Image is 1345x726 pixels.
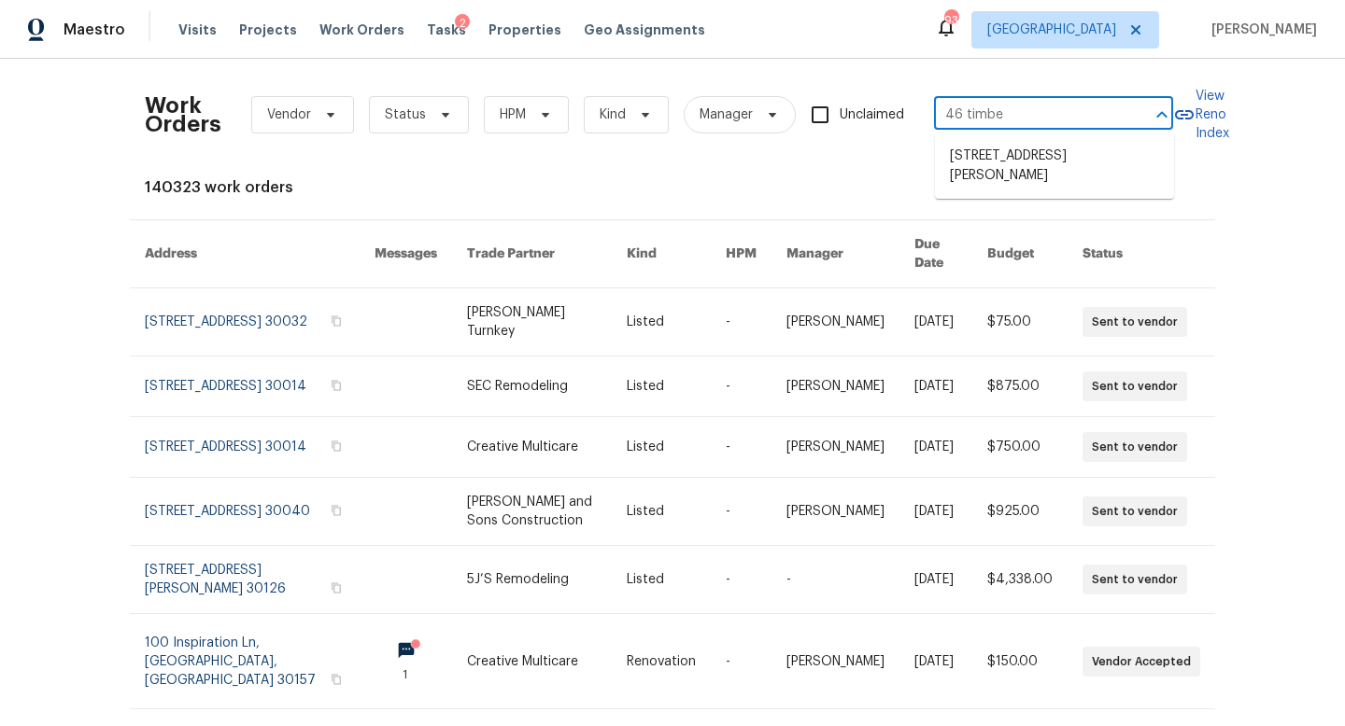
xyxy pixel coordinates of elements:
[700,105,753,124] span: Manager
[711,356,772,417] td: -
[612,356,711,417] td: Listed
[935,141,1174,191] li: [STREET_ADDRESS][PERSON_NAME]
[145,178,1200,197] div: 140323 work orders
[328,579,345,596] button: Copy Address
[612,614,711,709] td: Renovation
[500,105,526,124] span: HPM
[239,21,297,39] span: Projects
[772,546,899,614] td: -
[452,546,612,614] td: 5J’S Remodeling
[1204,21,1317,39] span: [PERSON_NAME]
[711,220,772,288] th: HPM
[385,105,426,124] span: Status
[452,356,612,417] td: SEC Remodeling
[772,220,899,288] th: Manager
[612,417,711,478] td: Listed
[711,614,772,709] td: -
[711,546,772,614] td: -
[319,21,404,39] span: Work Orders
[899,220,972,288] th: Due Date
[488,21,561,39] span: Properties
[944,11,957,30] div: 93
[600,105,626,124] span: Kind
[1068,220,1215,288] th: Status
[328,671,345,688] button: Copy Address
[130,220,360,288] th: Address
[711,417,772,478] td: -
[452,478,612,546] td: [PERSON_NAME] and Sons Construction
[328,377,345,394] button: Copy Address
[772,478,899,546] td: [PERSON_NAME]
[840,105,904,125] span: Unclaimed
[711,478,772,546] td: -
[987,21,1116,39] span: [GEOGRAPHIC_DATA]
[452,288,612,356] td: [PERSON_NAME] Turnkey
[452,417,612,478] td: Creative Multicare
[612,288,711,356] td: Listed
[711,288,772,356] td: -
[64,21,125,39] span: Maestro
[584,21,705,39] span: Geo Assignments
[772,417,899,478] td: [PERSON_NAME]
[452,614,612,709] td: Creative Multicare
[427,23,466,36] span: Tasks
[455,14,470,33] div: 2
[267,105,311,124] span: Vendor
[612,546,711,614] td: Listed
[1149,102,1175,128] button: Close
[452,220,612,288] th: Trade Partner
[612,220,711,288] th: Kind
[178,21,217,39] span: Visits
[328,313,345,329] button: Copy Address
[612,478,711,546] td: Listed
[328,438,345,454] button: Copy Address
[772,356,899,417] td: [PERSON_NAME]
[328,502,345,519] button: Copy Address
[772,288,899,356] td: [PERSON_NAME]
[145,96,221,133] h2: Work Orders
[1173,87,1229,143] a: View Reno Index
[934,101,1121,130] input: Enter in an address
[772,614,899,709] td: [PERSON_NAME]
[972,220,1068,288] th: Budget
[360,220,452,288] th: Messages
